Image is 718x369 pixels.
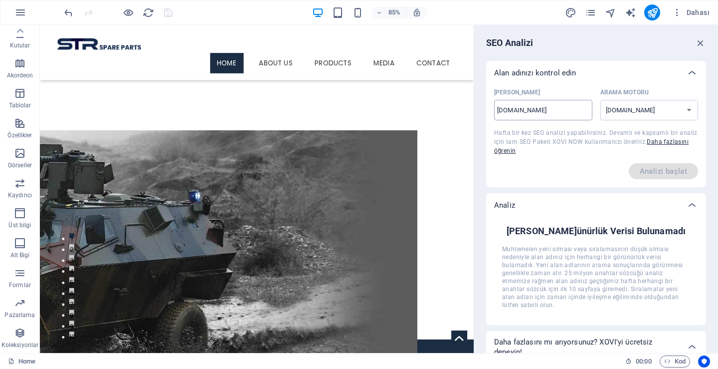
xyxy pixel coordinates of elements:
i: Sayfayı yeniden yükleyin [143,7,154,18]
span: Hafta bir kez SEO analizi yapabilirsiniz. Devamlı ve kapsamlı bir analiz için tam SEO Paketi XOVI... [494,129,698,154]
p: Pazarlama [4,311,35,319]
p: Alt Bigi [10,251,30,259]
button: 85% [371,6,407,18]
input: [PERSON_NAME] [494,102,592,118]
i: AI Writer [625,7,636,18]
p: Analiz [494,200,515,210]
button: 3 [34,271,40,276]
button: navigator [604,6,616,18]
button: 4 [34,284,40,289]
select: Arama Motoru [600,100,699,120]
p: Alan adınızı kontrol edin [494,68,576,78]
button: 8 [34,335,40,341]
h6: [PERSON_NAME]ünürlük Verisi Bulunamadı [507,225,686,237]
button: text_generator [624,6,636,18]
div: Alan adınızı kontrol edin [486,61,706,85]
div: Image Slider [13,48,498,361]
div: Analiz [486,193,706,217]
span: Kod [664,356,686,368]
span: : [643,358,644,365]
button: 1 [34,245,40,250]
p: Üst bilgi [8,221,31,229]
p: [PERSON_NAME] [494,88,540,96]
i: Geri al: Elementleri sil (Ctrl+Z) [63,7,74,18]
i: Yeniden boyutlandırmada yakınlaştırma düzeyini seçilen cihaza uyacak şekilde otomatik olarak ayarla. [412,8,421,17]
p: Koleksiyonlar [1,341,38,349]
p: Görseller [8,161,32,169]
button: Kod [660,356,690,368]
h6: Oturum süresi [625,356,652,368]
i: Navigatör [605,7,616,18]
i: Tasarım (Ctrl+Alt+Y) [565,7,576,18]
button: 2 [34,258,40,263]
button: publish [644,4,660,20]
h6: 85% [386,6,402,18]
button: design [564,6,576,18]
span: 00 00 [636,356,651,368]
i: Sayfalar (Ctrl+Alt+S) [585,7,596,18]
p: Daha fazlasını mı arıyorsunuz? XOVI'yi ücretsiz deneyin! [494,337,680,357]
button: 6 [34,310,40,315]
span: Muhtemelen yeni olması veya sıralamasının düşük olması nedeniyle alan adınız için herhangi bir gö... [502,245,690,309]
p: Kutular [10,41,30,49]
p: Özellikler [7,131,32,139]
a: Seçimi iptal etmek için tıkla. Sayfaları açmak için çift tıkla [8,356,35,368]
button: reload [142,6,154,18]
button: 7 [34,322,40,328]
span: Dahası [672,7,710,17]
p: Kaydırıcı [8,191,32,199]
div: Daha fazlasını mı arıyorsunuz? XOVI'yi ücretsiz deneyin! [486,331,706,363]
p: Formlar [9,281,31,289]
button: Usercentrics [698,356,710,368]
button: undo [62,6,74,18]
button: Dahası [668,4,714,20]
i: Yayınla [647,7,658,18]
div: Alan adınızı kontrol edin [486,217,706,325]
button: 10 [34,361,40,367]
button: pages [584,6,596,18]
span: Bir sonraki analiz başlangıcı: Oct 8, 2025 5:33 PM. [629,163,699,179]
p: Tablolar [9,101,31,109]
button: 9 [34,348,40,354]
p: Akordeon [7,71,33,79]
h6: SEO Analizi [486,37,534,49]
p: Bölgenizle eşleşen arama motorunu seçin. [600,88,649,96]
button: 5 [34,297,40,302]
div: Alan adınızı kontrol edin [486,85,706,187]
